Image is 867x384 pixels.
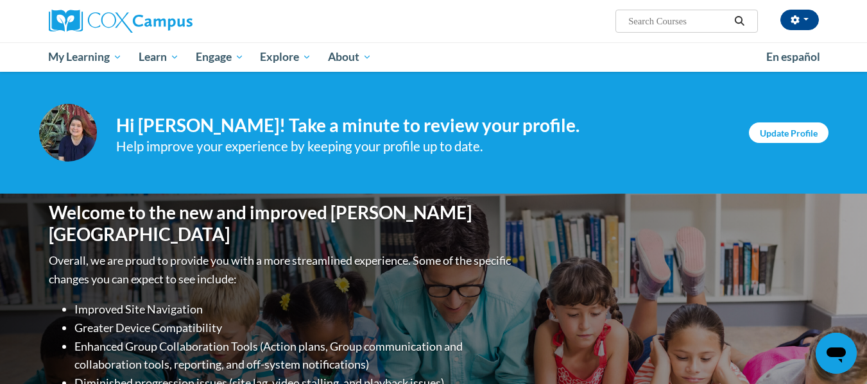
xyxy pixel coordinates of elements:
li: Improved Site Navigation [74,300,514,319]
span: Learn [139,49,179,65]
div: Help improve your experience by keeping your profile up to date. [116,136,730,157]
h1: Welcome to the new and improved [PERSON_NAME][GEOGRAPHIC_DATA] [49,202,514,245]
span: My Learning [48,49,122,65]
a: En español [758,44,828,71]
a: Update Profile [749,122,828,143]
img: Cox Campus [49,10,193,33]
button: Search [730,13,749,29]
span: Explore [260,49,311,65]
iframe: Button to launch messaging window [816,333,857,374]
div: Main menu [30,42,838,72]
span: Engage [196,49,244,65]
span: About [328,49,372,65]
span: En español [766,50,820,63]
a: About [320,42,380,72]
p: Overall, we are proud to provide you with a more streamlined experience. Some of the specific cha... [49,251,514,288]
h4: Hi [PERSON_NAME]! Take a minute to review your profile. [116,115,730,137]
a: Cox Campus [49,10,293,33]
input: Search Courses [627,13,730,29]
a: Explore [252,42,320,72]
a: Learn [130,42,187,72]
button: Account Settings [780,10,819,30]
img: Profile Image [39,104,97,162]
a: My Learning [40,42,131,72]
li: Greater Device Compatibility [74,319,514,337]
li: Enhanced Group Collaboration Tools (Action plans, Group communication and collaboration tools, re... [74,337,514,374]
a: Engage [187,42,252,72]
